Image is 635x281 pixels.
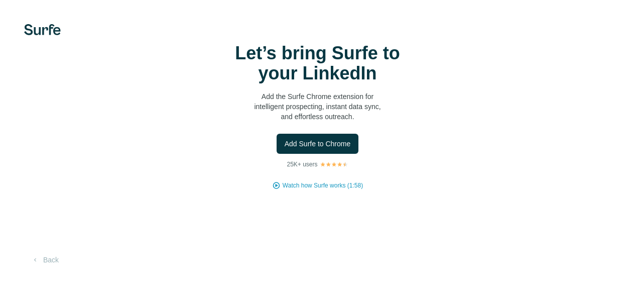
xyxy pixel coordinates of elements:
[283,181,363,190] button: Watch how Surfe works (1:58)
[320,161,348,167] img: Rating Stars
[217,91,418,122] p: Add the Surfe Chrome extension for intelligent prospecting, instant data sync, and effortless out...
[285,139,351,149] span: Add Surfe to Chrome
[287,160,317,169] p: 25K+ users
[217,43,418,83] h1: Let’s bring Surfe to your LinkedIn
[24,24,61,35] img: Surfe's logo
[24,251,66,269] button: Back
[277,134,359,154] button: Add Surfe to Chrome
